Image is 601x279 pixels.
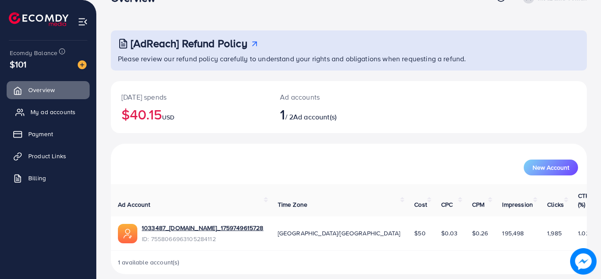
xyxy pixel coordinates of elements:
span: Product Links [28,152,66,160]
span: CPC [441,200,453,209]
span: USD [162,113,174,122]
span: $0.03 [441,229,458,238]
span: Cost [414,200,427,209]
span: Ecomdy Balance [10,48,57,57]
span: [GEOGRAPHIC_DATA]/[GEOGRAPHIC_DATA] [278,229,401,238]
a: 1033487_[DOMAIN_NAME]_1759749615728 [142,223,264,232]
span: Clicks [547,200,564,209]
img: menu [78,17,88,27]
p: [DATE] spends [121,92,259,102]
span: Billing [28,174,46,182]
span: My ad accounts [30,108,76,116]
span: 195,498 [502,229,524,238]
p: Ad accounts [280,92,378,102]
a: My ad accounts [7,103,90,121]
span: 1,985 [547,229,562,238]
img: logo [9,12,68,26]
span: 1 [280,104,285,124]
h2: / 2 [280,106,378,123]
span: 1 available account(s) [118,258,180,267]
h3: [AdReach] Refund Policy [131,37,247,50]
span: Ad Account [118,200,151,209]
span: $0.26 [472,229,488,238]
span: ID: 7558066963105284112 [142,234,264,243]
a: Billing [7,169,90,187]
span: CTR (%) [578,191,590,209]
span: Payment [28,130,53,138]
span: Ad account(s) [293,112,336,122]
span: $101 [10,58,27,71]
img: image [78,60,87,69]
p: Please review our refund policy carefully to understand your rights and obligations when requesti... [118,53,582,64]
a: Overview [7,81,90,99]
img: image [571,249,597,275]
button: New Account [524,160,578,175]
a: Product Links [7,147,90,165]
span: 1.02 [578,229,590,238]
span: Time Zone [278,200,307,209]
span: $50 [414,229,425,238]
a: Payment [7,125,90,143]
span: CPM [472,200,484,209]
span: Impression [502,200,533,209]
span: New Account [533,164,569,171]
h2: $40.15 [121,106,259,123]
img: ic-ads-acc.e4c84228.svg [118,224,137,243]
span: Overview [28,86,55,94]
